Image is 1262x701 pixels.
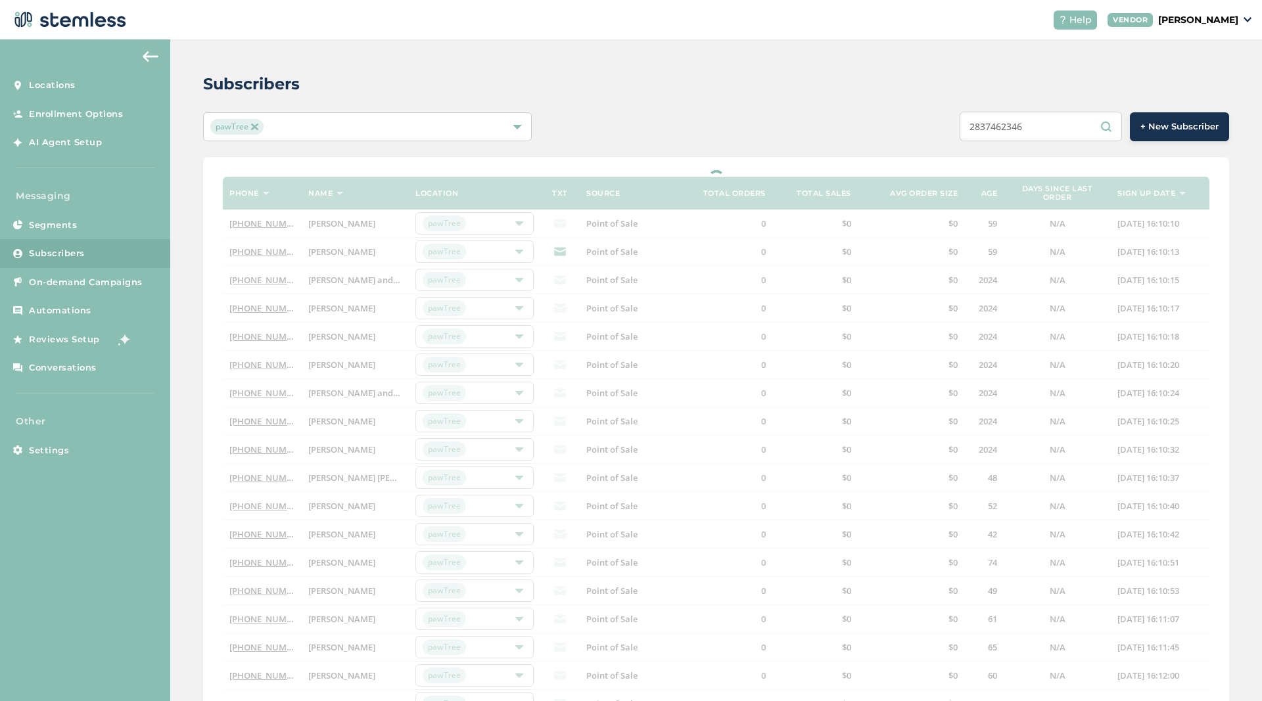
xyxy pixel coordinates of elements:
[29,361,97,374] span: Conversations
[210,119,263,135] span: pawTree
[110,326,136,352] img: glitter-stars-b7820f95.gif
[143,51,158,62] img: icon-arrow-back-accent-c549486e.svg
[1196,638,1262,701] iframe: Chat Widget
[251,124,258,130] img: icon-close-accent-8a337256.svg
[29,444,69,457] span: Settings
[29,108,123,121] span: Enrollment Options
[203,72,300,96] h2: Subscribers
[29,247,85,260] span: Subscribers
[29,79,76,92] span: Locations
[1108,13,1153,27] div: VENDOR
[1244,17,1251,22] img: icon_down-arrow-small-66adaf34.svg
[29,136,102,149] span: AI Agent Setup
[29,333,100,346] span: Reviews Setup
[1069,13,1092,27] span: Help
[960,112,1122,141] input: Search
[1158,13,1238,27] p: [PERSON_NAME]
[29,276,143,289] span: On-demand Campaigns
[1140,120,1219,133] span: + New Subscriber
[1059,16,1067,24] img: icon-help-white-03924b79.svg
[29,304,91,317] span: Automations
[11,7,126,33] img: logo-dark-0685b13c.svg
[1130,112,1229,141] button: + New Subscriber
[29,219,77,232] span: Segments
